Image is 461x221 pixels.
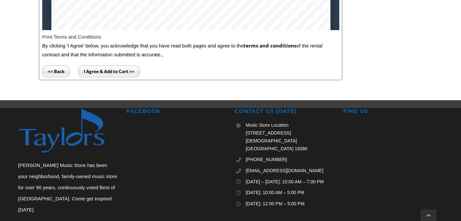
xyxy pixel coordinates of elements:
p: Music Store Location [STREET_ADDRESS][DEMOGRAPHIC_DATA] [GEOGRAPHIC_DATA] 19380 [246,121,335,153]
a: [EMAIL_ADDRESS][DOMAIN_NAME] [246,167,335,175]
span: [EMAIL_ADDRESS][DOMAIN_NAME] [246,168,323,173]
a: [PHONE_NUMBER] [246,156,335,164]
span: [PERSON_NAME] Music Store has been your neighborhood, family-owned music store for over 90 years,... [18,162,117,212]
input: I Agree & Add to Cart >> [78,65,140,77]
h2: FIND US [343,108,443,115]
a: Print Terms and Conditions [42,34,101,40]
b: terms and conditions [243,42,296,49]
input: << Back [42,65,70,77]
p: [DATE]: 12:00 PM – 5:00 PM [246,200,335,208]
h2: FACEBOOK [126,108,226,115]
input: Page [54,1,72,9]
img: footer-logo [18,108,118,153]
span: of 2 [72,2,82,9]
select: Zoom [140,2,186,9]
p: [DATE]: 10:00 AM – 5:00 PM [246,189,335,197]
h2: CONTACT US [DATE] [235,108,334,115]
p: By clicking 'I Agree' below, you acknowledge that you have read both pages and agree to the of th... [42,41,339,59]
p: [DATE] – [DATE]: 10:00 AM – 7:00 PM [246,178,335,186]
